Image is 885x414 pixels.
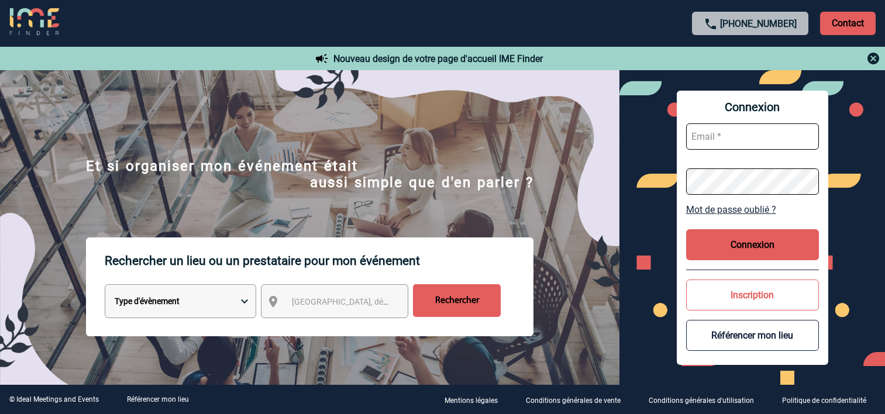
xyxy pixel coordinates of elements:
[649,396,754,405] p: Conditions générales d'utilisation
[686,100,819,114] span: Connexion
[720,18,797,29] a: [PHONE_NUMBER]
[413,284,501,317] input: Rechercher
[704,17,718,31] img: call-24-px.png
[127,395,189,403] a: Référencer mon lieu
[686,229,819,260] button: Connexion
[105,237,533,284] p: Rechercher un lieu ou un prestataire pour mon événement
[639,394,773,405] a: Conditions générales d'utilisation
[445,396,498,405] p: Mentions légales
[9,395,99,403] div: © Ideal Meetings and Events
[773,394,885,405] a: Politique de confidentialité
[686,320,819,351] button: Référencer mon lieu
[782,396,866,405] p: Politique de confidentialité
[526,396,621,405] p: Conditions générales de vente
[686,123,819,150] input: Email *
[435,394,516,405] a: Mentions légales
[686,280,819,310] button: Inscription
[820,12,876,35] p: Contact
[516,394,639,405] a: Conditions générales de vente
[292,297,454,306] span: [GEOGRAPHIC_DATA], département, région...
[686,204,819,215] a: Mot de passe oublié ?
